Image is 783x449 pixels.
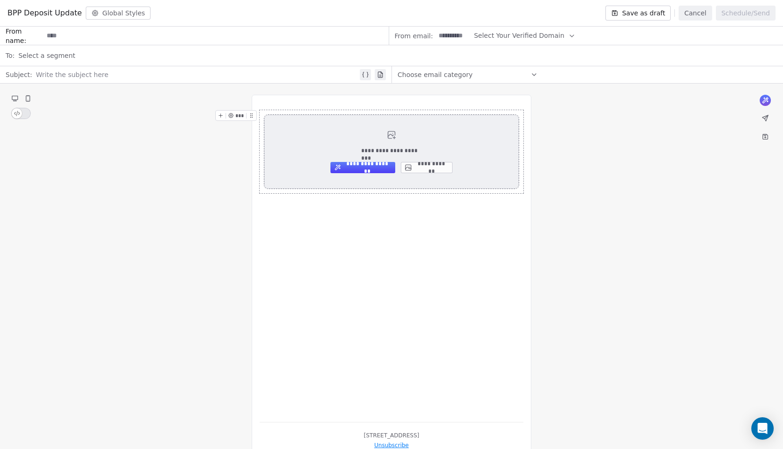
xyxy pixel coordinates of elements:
[6,27,43,45] span: From name:
[395,31,433,41] span: From email:
[6,51,14,60] span: To:
[716,6,776,21] button: Schedule/Send
[679,6,712,21] button: Cancel
[751,417,774,440] div: Open Intercom Messenger
[605,6,671,21] button: Save as draft
[86,7,151,20] button: Global Styles
[7,7,82,19] span: BPP Deposit Update
[474,31,564,41] span: Select Your Verified Domain
[18,51,75,60] span: Select a segment
[6,70,32,82] span: Subject:
[398,70,473,79] span: Choose email category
